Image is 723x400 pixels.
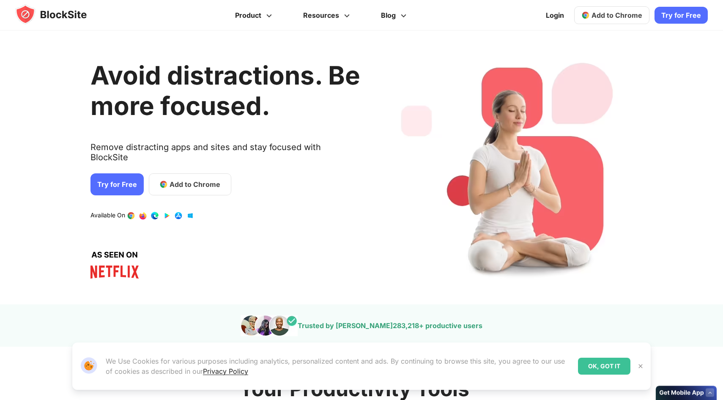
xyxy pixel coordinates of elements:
[90,173,144,195] a: Try for Free
[541,5,569,25] a: Login
[203,367,248,375] a: Privacy Policy
[90,142,360,169] text: Remove distracting apps and sites and stay focused with BlockSite
[635,361,646,372] button: Close
[106,356,571,376] p: We Use Cookies for various purposes including analytics, personalized content and ads. By continu...
[592,11,642,19] span: Add to Chrome
[170,179,220,189] span: Add to Chrome
[298,321,482,330] text: Trusted by [PERSON_NAME] + productive users
[90,60,360,121] h1: Avoid distractions. Be more focused.
[241,315,298,336] img: pepole images
[574,6,649,24] a: Add to Chrome
[393,321,419,330] span: 283,218
[578,358,630,375] div: OK, GOT IT
[581,11,590,19] img: chrome-icon.svg
[15,4,103,25] img: blocksite-icon.5d769676.svg
[655,7,708,24] a: Try for Free
[90,211,125,220] text: Available On
[149,173,231,195] a: Add to Chrome
[637,363,644,370] img: Close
